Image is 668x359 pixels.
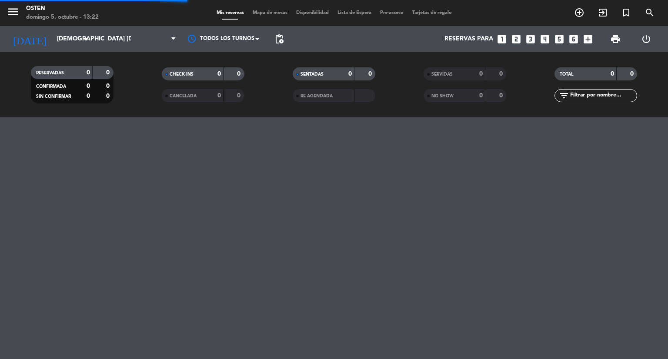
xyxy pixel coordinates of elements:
[431,94,454,98] span: NO SHOW
[274,34,284,44] span: pending_actions
[237,93,242,99] strong: 0
[554,33,565,45] i: looks_5
[574,7,584,18] i: add_circle_outline
[630,71,635,77] strong: 0
[610,34,621,44] span: print
[87,93,90,99] strong: 0
[170,72,194,76] span: CHECK INS
[292,10,333,15] span: Disponibilidad
[496,33,508,45] i: looks_one
[621,7,631,18] i: turned_in_not
[560,72,573,76] span: TOTAL
[36,84,66,89] span: CONFIRMADA
[212,10,248,15] span: Mis reservas
[217,71,221,77] strong: 0
[598,7,608,18] i: exit_to_app
[479,71,483,77] strong: 0
[525,33,536,45] i: looks_3
[333,10,376,15] span: Lista de Espera
[611,71,614,77] strong: 0
[568,33,579,45] i: looks_6
[645,7,655,18] i: search
[36,71,64,75] span: RESERVADAS
[499,93,504,99] strong: 0
[106,83,111,89] strong: 0
[106,70,111,76] strong: 0
[539,33,551,45] i: looks_4
[569,91,637,100] input: Filtrar por nombre...
[511,33,522,45] i: looks_two
[7,5,20,21] button: menu
[431,72,453,76] span: SERVIDAS
[499,71,504,77] strong: 0
[217,93,221,99] strong: 0
[444,36,493,43] span: Reservas para
[106,93,111,99] strong: 0
[36,94,71,99] span: SIN CONFIRMAR
[87,83,90,89] strong: 0
[376,10,408,15] span: Pre-acceso
[170,94,197,98] span: CANCELADA
[81,34,91,44] i: arrow_drop_down
[348,71,352,77] strong: 0
[301,72,324,76] span: SENTADAS
[248,10,292,15] span: Mapa de mesas
[368,71,374,77] strong: 0
[479,93,483,99] strong: 0
[26,4,99,13] div: Osten
[7,30,53,49] i: [DATE]
[408,10,456,15] span: Tarjetas de regalo
[582,33,594,45] i: add_box
[631,26,661,52] div: LOG OUT
[237,71,242,77] strong: 0
[87,70,90,76] strong: 0
[641,34,651,44] i: power_settings_new
[559,90,569,101] i: filter_list
[26,13,99,22] div: domingo 5. octubre - 13:22
[7,5,20,18] i: menu
[301,94,333,98] span: RE AGENDADA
